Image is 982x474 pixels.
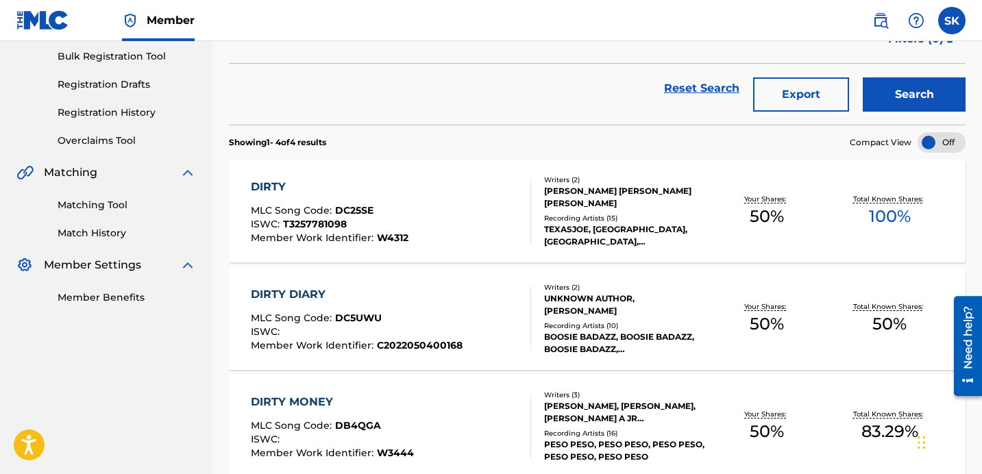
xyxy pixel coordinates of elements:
img: MLC Logo [16,10,69,30]
a: DIRTY DIARYMLC Song Code:DC5UWUISWC:Member Work Identifier:C2022050400168Writers (2)UNKNOWN AUTHO... [229,267,966,370]
span: DB4QGA [335,419,381,432]
span: ISWC : [251,325,283,338]
button: Export [753,77,849,112]
span: 50 % [872,312,907,336]
span: MLC Song Code : [251,312,335,324]
a: Match History [58,226,196,240]
span: Matching [44,164,97,181]
span: T3257781098 [283,218,347,230]
span: ISWC : [251,218,283,230]
button: Search [863,77,966,112]
div: Writers ( 2 ) [544,282,706,292]
img: search [872,12,889,29]
p: Your Shares: [744,409,789,419]
span: Member Work Identifier : [251,339,377,351]
div: UNKNOWN AUTHOR, [PERSON_NAME] [544,292,706,317]
img: expand [180,164,196,181]
a: Overclaims Tool [58,134,196,148]
div: DIRTY DIARY [251,286,463,303]
a: Public Search [867,7,894,34]
div: PESO PESO, PESO PESO, PESO PESO, PESO PESO, PESO PESO [544,438,706,463]
iframe: Chat Widget [913,408,982,474]
span: C2022050400168 [377,339,463,351]
p: Your Shares: [744,301,789,312]
span: Member Work Identifier : [251,232,377,244]
p: Total Known Shares: [853,194,926,204]
p: Showing 1 - 4 of 4 results [229,136,326,149]
span: 50 % [750,419,784,444]
a: Reset Search [657,73,746,103]
div: Drag [918,422,926,463]
span: 50 % [750,204,784,229]
iframe: Resource Center [944,290,982,401]
div: Recording Artists ( 10 ) [544,321,706,331]
span: Member [147,12,195,28]
img: Top Rightsholder [122,12,138,29]
a: Bulk Registration Tool [58,49,196,64]
div: Writers ( 3 ) [544,390,706,400]
a: Matching Tool [58,198,196,212]
div: Help [903,7,930,34]
a: Registration Drafts [58,77,196,92]
div: BOOSIE BADAZZ, BOOSIE BADAZZ, BOOSIE BADAZZ, [GEOGRAPHIC_DATA], BOOSIE BADAZZ [544,331,706,355]
img: expand [180,257,196,273]
p: Your Shares: [744,194,789,204]
span: W3444 [377,447,414,459]
span: MLC Song Code : [251,419,335,432]
div: DIRTY MONEY [251,394,414,410]
a: DIRTYMLC Song Code:DC25SEISWC:T3257781098Member Work Identifier:W4312Writers (2)[PERSON_NAME] [PE... [229,160,966,262]
span: DC5UWU [335,312,382,324]
div: [PERSON_NAME] [PERSON_NAME] [PERSON_NAME] [544,185,706,210]
img: help [908,12,924,29]
p: Total Known Shares: [853,409,926,419]
span: DC25SE [335,204,373,216]
span: Member Settings [44,257,141,273]
div: Writers ( 2 ) [544,175,706,185]
span: MLC Song Code : [251,204,335,216]
div: User Menu [938,7,966,34]
a: Member Benefits [58,290,196,305]
div: TEXASJOE, [GEOGRAPHIC_DATA], [GEOGRAPHIC_DATA], TEXASJOE,SAUCE WALKA,PESO PESO, TEXASJOE [544,223,706,248]
div: Recording Artists ( 15 ) [544,213,706,223]
span: Compact View [850,136,911,149]
a: Registration History [58,105,196,120]
span: 83.29 % [861,419,918,444]
span: W4312 [377,232,408,244]
p: Total Known Shares: [853,301,926,312]
span: Member Work Identifier : [251,447,377,459]
div: DIRTY [251,179,408,195]
div: Recording Artists ( 16 ) [544,428,706,438]
div: [PERSON_NAME], [PERSON_NAME], [PERSON_NAME] A JR [PERSON_NAME] [544,400,706,425]
span: 100 % [869,204,911,229]
img: Member Settings [16,257,33,273]
span: ISWC : [251,433,283,445]
span: 50 % [750,312,784,336]
img: Matching [16,164,34,181]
